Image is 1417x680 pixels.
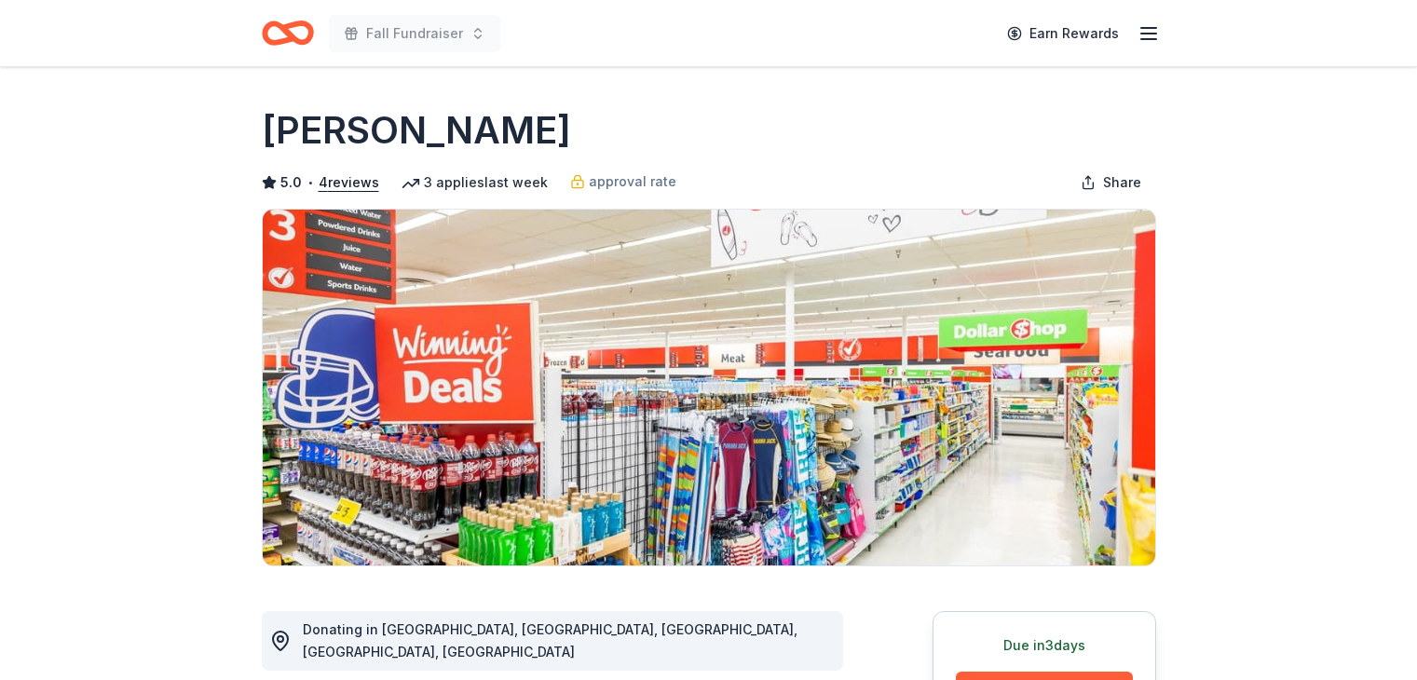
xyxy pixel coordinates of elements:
div: Due in 3 days [956,634,1133,657]
span: • [307,175,313,190]
a: Earn Rewards [996,17,1130,50]
span: Share [1103,171,1141,194]
button: Fall Fundraiser [329,15,500,52]
button: Share [1066,164,1156,201]
h1: [PERSON_NAME] [262,104,571,156]
img: Image for Winn-Dixie [263,210,1155,565]
button: 4reviews [319,171,379,194]
a: Home [262,11,314,55]
div: 3 applies last week [402,171,548,194]
span: approval rate [589,170,676,193]
span: 5.0 [280,171,302,194]
span: Donating in [GEOGRAPHIC_DATA], [GEOGRAPHIC_DATA], [GEOGRAPHIC_DATA], [GEOGRAPHIC_DATA], [GEOGRAPH... [303,621,797,660]
a: approval rate [570,170,676,193]
span: Fall Fundraiser [366,22,463,45]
